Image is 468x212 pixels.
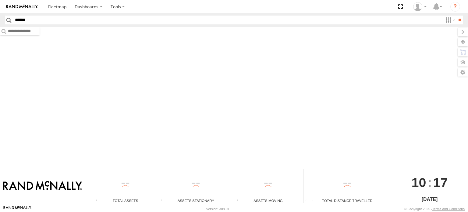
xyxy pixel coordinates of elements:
[393,169,466,196] div: :
[450,2,460,12] i: ?
[404,207,465,211] div: © Copyright 2025 -
[411,2,429,11] div: Jose Goitia
[6,5,38,9] img: rand-logo.svg
[3,206,31,212] a: Visit our Website
[433,169,448,196] span: 17
[458,68,468,77] label: Map Settings
[235,199,244,203] div: Total number of assets current in transit.
[393,196,466,203] div: [DATE]
[206,207,229,211] div: Version: 308.01
[303,198,391,203] div: Total Distance Travelled
[94,199,103,203] div: Total number of Enabled Assets
[303,199,313,203] div: Total distance travelled by all assets within specified date range and applied filters
[3,181,82,191] img: Rand McNally
[159,198,232,203] div: Assets Stationary
[159,199,168,203] div: Total number of assets current stationary.
[412,169,426,196] span: 10
[235,198,301,203] div: Assets Moving
[94,198,157,203] div: Total Assets
[432,207,465,211] a: Terms and Conditions
[443,16,456,24] label: Search Filter Options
